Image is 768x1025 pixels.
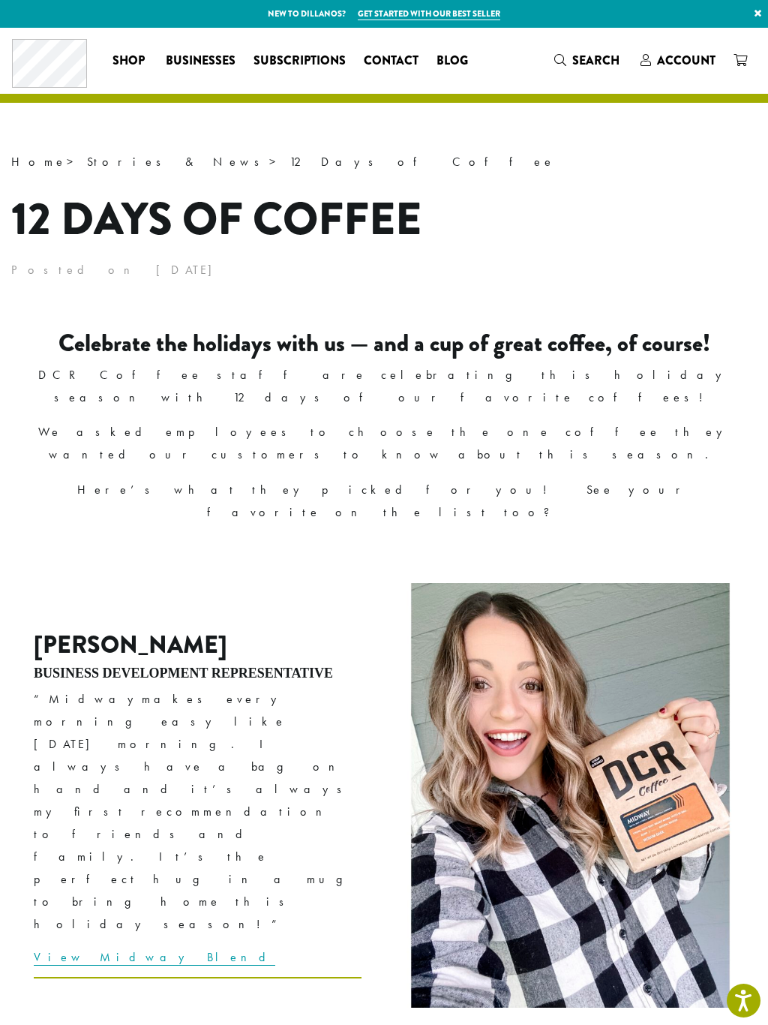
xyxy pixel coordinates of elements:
[11,185,757,253] h1: 12 Days of Coffee
[87,154,269,170] a: Stories & News
[103,49,157,73] a: Shop
[545,48,631,73] a: Search
[34,949,275,966] a: View Midway Blend
[49,691,142,707] a: Midway
[34,666,361,682] h4: Business Development Representative
[34,631,361,660] h3: [PERSON_NAME]
[34,364,734,409] p: DCR Coffee staff are celebrating this holiday season with 12 days of our favorite coffees!
[289,154,555,170] span: 12 Days of Coffee
[34,329,734,358] h3: Celebrate the holidays with us — and a cup of great coffee, of course!
[436,52,468,71] span: Blog
[358,8,500,20] a: Get started with our best seller
[253,52,346,71] span: Subscriptions
[34,688,361,936] p: “ makes every morning easy like [DATE] morning. I always have a bag on hand and it’s always my fi...
[572,52,619,69] span: Search
[166,52,235,71] span: Businesses
[34,479,734,524] p: Here’s what they picked for you! See your favorite on the list too?
[11,154,555,170] span: > >
[112,52,145,71] span: Shop
[11,259,757,281] p: Posted on [DATE]
[364,52,418,71] span: Contact
[11,154,67,170] a: Home
[657,52,715,69] span: Account
[34,421,734,466] p: We asked employees to choose the one coffee they wanted our customers to know about this season.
